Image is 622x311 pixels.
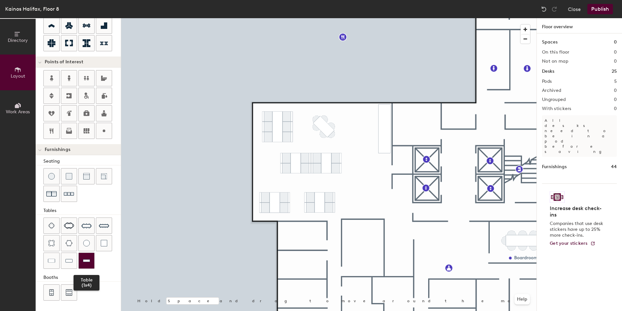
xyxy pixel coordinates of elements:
button: Eight seat table [78,218,95,234]
button: Table (1x2) [43,253,60,269]
button: Table (1x3) [61,253,77,269]
img: Stool [48,173,55,180]
img: Couch (middle) [83,173,90,180]
button: Close [568,4,581,14]
button: Four seat round table [43,235,60,251]
h2: 5 [614,79,617,84]
button: Couch (corner) [96,168,112,184]
p: All desks need to be in a pod before saving [542,115,617,157]
h2: 0 [614,59,617,64]
button: Six seat table [61,218,77,234]
a: Get your stickers [550,241,595,246]
span: Get your stickers [550,241,588,246]
h2: On this floor [542,50,570,55]
img: Six seat round table [65,240,73,246]
img: Four seat booth [49,289,54,296]
button: Four seat booth [43,284,60,301]
img: Eight seat table [81,220,92,231]
button: Table (1x4)Table (1x4) [78,253,95,269]
h1: Furnishings [542,163,567,170]
h1: Floor overview [537,18,622,33]
span: Points of Interest [45,59,83,65]
img: Couch (x2) [46,189,57,199]
img: Couch (corner) [101,173,107,180]
button: Couch (x2) [43,186,60,202]
img: Table (round) [83,240,90,246]
h1: 0 [614,39,617,46]
button: Table (1x1) [96,235,112,251]
button: Six seat round table [61,235,77,251]
button: Ten seat table [96,218,112,234]
div: Seating [43,158,121,165]
button: Four seat table [43,218,60,234]
img: Table (1x1) [101,240,107,246]
img: Four seat round table [48,240,55,246]
div: Tables [43,207,121,214]
img: Ten seat table [99,220,109,231]
h2: 0 [614,50,617,55]
h1: 25 [612,68,617,75]
span: Layout [11,73,25,79]
button: Cushion [61,168,77,184]
h2: 0 [614,97,617,102]
h2: With stickers [542,106,571,111]
h2: Ungrouped [542,97,566,102]
img: Couch (x3) [64,189,74,199]
img: Six seat booth [66,289,72,296]
button: Couch (middle) [78,168,95,184]
h2: Not on map [542,59,568,64]
button: Couch (x3) [61,186,77,202]
img: Table (1x3) [65,257,73,264]
img: Sticker logo [550,192,565,203]
div: Booths [43,274,121,281]
img: Undo [541,6,547,12]
h2: Pods [542,79,552,84]
button: Table (round) [78,235,95,251]
h2: 0 [614,106,617,111]
button: Six seat booth [61,284,77,301]
div: Kainos Halifax, Floor 8 [5,5,59,13]
span: Directory [8,38,28,43]
img: Table (1x2) [48,257,55,264]
h1: 44 [611,163,617,170]
h4: Increase desk check-ins [550,205,605,218]
img: Cushion [66,173,72,180]
h1: Spaces [542,39,558,46]
img: Table (1x4) [83,257,90,264]
img: Six seat table [64,222,74,229]
button: Help [514,294,530,305]
img: Redo [551,6,558,12]
h2: 0 [614,88,617,93]
button: Stool [43,168,60,184]
h2: Archived [542,88,561,93]
span: Furnishings [45,147,70,152]
p: Companies that use desk stickers have up to 25% more check-ins. [550,221,605,238]
img: Four seat table [48,222,55,229]
h1: Desks [542,68,554,75]
button: Publish [587,4,613,14]
span: Work Areas [6,109,30,115]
